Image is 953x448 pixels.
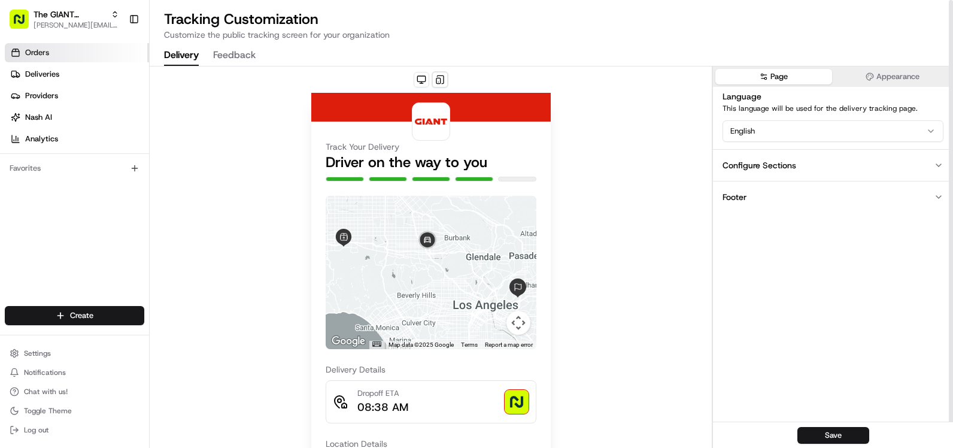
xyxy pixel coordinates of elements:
[25,112,52,123] span: Nash AI
[485,341,533,348] a: Report a map error
[505,390,529,414] img: photo_proof_of_delivery image
[34,8,106,20] button: The GIANT Company
[329,334,368,349] img: Google
[5,129,149,149] a: Analytics
[329,334,368,349] a: Open this area in Google Maps (opens a new window)
[461,341,478,348] a: Terms
[5,159,144,178] div: Favorites
[834,69,951,84] button: Appearance
[213,46,256,66] button: Feedback
[5,86,149,105] a: Providers
[5,364,144,381] button: Notifications
[506,311,530,335] button: Map camera controls
[25,69,59,80] span: Deliveries
[25,47,49,58] span: Orders
[723,159,796,171] div: Configure Sections
[723,91,761,102] label: Language
[797,427,869,444] button: Save
[25,134,58,144] span: Analytics
[326,364,536,376] h3: Delivery Details
[24,349,51,358] span: Settings
[326,141,536,153] h3: Track Your Delivery
[70,310,93,321] span: Create
[372,341,381,347] button: Keyboard shortcuts
[24,406,72,416] span: Toggle Theme
[5,306,144,325] button: Create
[723,191,746,203] div: Footer
[713,149,953,181] button: Configure Sections
[5,5,124,34] button: The GIANT Company[PERSON_NAME][EMAIL_ADDRESS][PERSON_NAME][DOMAIN_NAME]
[5,383,144,400] button: Chat with us!
[164,10,939,29] h2: Tracking Customization
[713,181,953,213] button: Footer
[5,108,149,127] a: Nash AI
[5,422,144,438] button: Log out
[5,43,149,62] a: Orders
[24,368,66,377] span: Notifications
[5,402,144,419] button: Toggle Theme
[723,104,943,113] p: This language will be used for the delivery tracking page.
[24,425,48,435] span: Log out
[326,153,536,172] h2: Driver on the way to you
[415,105,447,138] img: logo-public_tracking_screen-The%2520GIANT%2520Company-1748542502901.png
[34,20,119,30] button: [PERSON_NAME][EMAIL_ADDRESS][PERSON_NAME][DOMAIN_NAME]
[715,69,831,84] button: Page
[25,90,58,101] span: Providers
[5,65,149,84] a: Deliveries
[357,388,408,399] p: Dropoff ETA
[24,387,68,396] span: Chat with us!
[389,341,454,348] span: Map data ©2025 Google
[357,399,408,416] p: 08:38 AM
[5,345,144,362] button: Settings
[164,46,199,66] button: Delivery
[164,29,939,41] p: Customize the public tracking screen for your organization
